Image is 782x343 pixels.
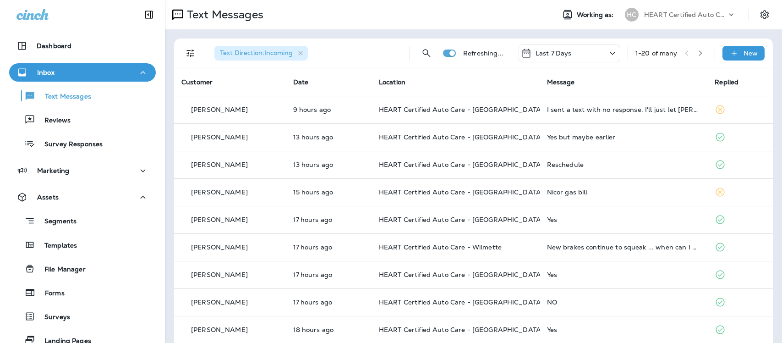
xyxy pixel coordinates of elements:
button: Settings [756,6,773,23]
button: Forms [9,283,156,302]
div: NO [547,299,700,306]
p: Surveys [35,313,70,322]
p: [PERSON_NAME] [191,133,248,141]
p: Templates [35,242,77,250]
button: Inbox [9,63,156,82]
p: Marketing [37,167,69,174]
p: Aug 12, 2025 10:40 AM [293,299,364,306]
button: Filters [181,44,200,62]
div: Yes [547,271,700,278]
p: New [744,50,758,57]
p: Aug 12, 2025 12:47 PM [293,188,364,196]
span: HEART Certified Auto Care - [GEOGRAPHIC_DATA] [379,298,543,306]
span: HEART Certified Auto Care - [GEOGRAPHIC_DATA] [379,271,543,279]
p: Aug 12, 2025 02:09 PM [293,161,364,168]
p: Dashboard [37,42,71,50]
p: Last 7 Days [536,50,572,57]
span: Date [293,78,309,86]
button: Assets [9,188,156,206]
p: [PERSON_NAME] [191,243,248,251]
div: New brakes continue to squeak ... when can I bring in the Atlas? [547,243,700,251]
button: Text Messages [9,86,156,105]
button: Surveys [9,307,156,326]
span: Working as: [577,11,616,19]
p: HEART Certified Auto Care [644,11,727,18]
div: Yes [547,326,700,333]
button: Templates [9,235,156,254]
div: 1 - 20 of many [635,50,678,57]
p: [PERSON_NAME] [191,106,248,113]
span: HEART Certified Auto Care - [GEOGRAPHIC_DATA] [379,160,543,169]
p: Aug 12, 2025 06:55 PM [293,106,364,113]
p: Forms [36,289,65,298]
button: Survey Responses [9,134,156,153]
span: Location [379,78,405,86]
button: Dashboard [9,37,156,55]
p: [PERSON_NAME] [191,271,248,278]
span: HEART Certified Auto Care - [GEOGRAPHIC_DATA] [379,105,543,114]
div: Reschedule [547,161,700,168]
p: Reviews [35,116,71,125]
p: Aug 12, 2025 10:52 AM [293,216,364,223]
p: File Manager [35,266,86,274]
span: HEART Certified Auto Care - Wilmette [379,243,502,251]
button: Segments [9,211,156,231]
span: HEART Certified Auto Care - [GEOGRAPHIC_DATA] [379,188,543,196]
span: Replied [715,78,738,86]
div: HC [625,8,639,22]
div: Yes [547,216,700,223]
button: Reviews [9,110,156,129]
p: [PERSON_NAME] [191,188,248,196]
div: Text Direction:Incoming [214,46,308,61]
span: Message [547,78,575,86]
span: HEART Certified Auto Care - [GEOGRAPHIC_DATA] [379,133,543,141]
p: Assets [37,194,59,201]
span: HEART Certified Auto Care - [GEOGRAPHIC_DATA] [379,326,543,334]
p: Text Messages [183,8,263,22]
p: Inbox [37,69,55,76]
p: [PERSON_NAME] [191,216,248,223]
p: [PERSON_NAME] [191,299,248,306]
p: Segments [35,217,77,227]
p: [PERSON_NAME] [191,326,248,333]
span: Customer [181,78,213,86]
span: HEART Certified Auto Care - [GEOGRAPHIC_DATA] [379,216,543,224]
p: Aug 12, 2025 10:49 AM [293,271,364,278]
button: Marketing [9,161,156,180]
p: Aug 12, 2025 10:50 AM [293,243,364,251]
p: Aug 12, 2025 09:47 AM [293,326,364,333]
div: Yes but maybe earlier [547,133,700,141]
p: Aug 12, 2025 02:48 PM [293,133,364,141]
div: Nicor gas bill [547,188,700,196]
p: Refreshing... [463,50,503,57]
button: Search Messages [417,44,436,62]
p: Text Messages [36,93,91,101]
div: I sent a text with no response. I'll just let Brian know you don't respond to text messages [547,106,700,113]
button: File Manager [9,259,156,278]
p: [PERSON_NAME] [191,161,248,168]
span: Text Direction : Incoming [220,49,293,57]
button: Collapse Sidebar [136,6,162,24]
p: Survey Responses [35,140,103,149]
